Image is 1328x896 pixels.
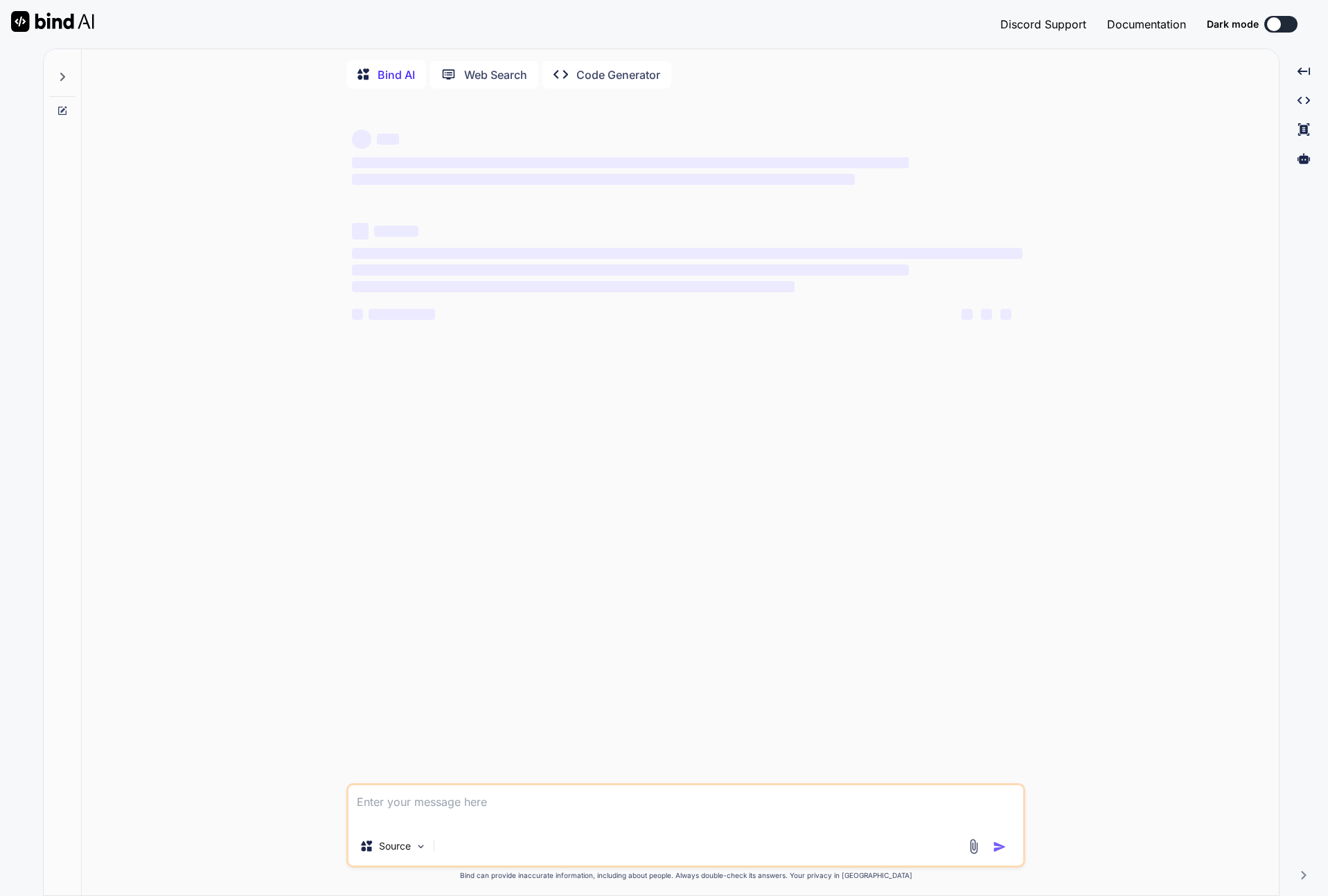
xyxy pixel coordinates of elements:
span: ‌ [981,309,992,320]
span: Discord Support [1000,17,1086,31]
span: ‌ [352,174,855,185]
span: ‌ [352,129,371,149]
img: Bind AI [11,11,94,32]
span: ‌ [352,281,795,292]
span: ‌ [374,226,418,237]
span: ‌ [352,248,1022,259]
p: Bind AI [378,66,415,83]
p: Code Generator [576,66,660,83]
img: icon [993,840,1007,854]
span: Documentation [1107,17,1186,31]
span: ‌ [352,157,908,168]
span: ‌ [377,134,399,145]
button: Documentation [1107,16,1186,33]
p: Bind can provide inaccurate information, including about people. Always double-check its answers.... [346,870,1025,881]
span: ‌ [352,223,369,240]
img: attachment [966,839,982,854]
span: ‌ [352,265,908,276]
button: Discord Support [1000,16,1086,33]
span: ‌ [352,309,363,320]
img: Pick Models [415,841,427,852]
span: Dark mode [1207,17,1259,31]
span: ‌ [962,309,973,320]
span: ‌ [1000,309,1011,320]
p: Web Search [464,66,527,83]
p: Source [379,839,411,853]
span: ‌ [369,309,435,320]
